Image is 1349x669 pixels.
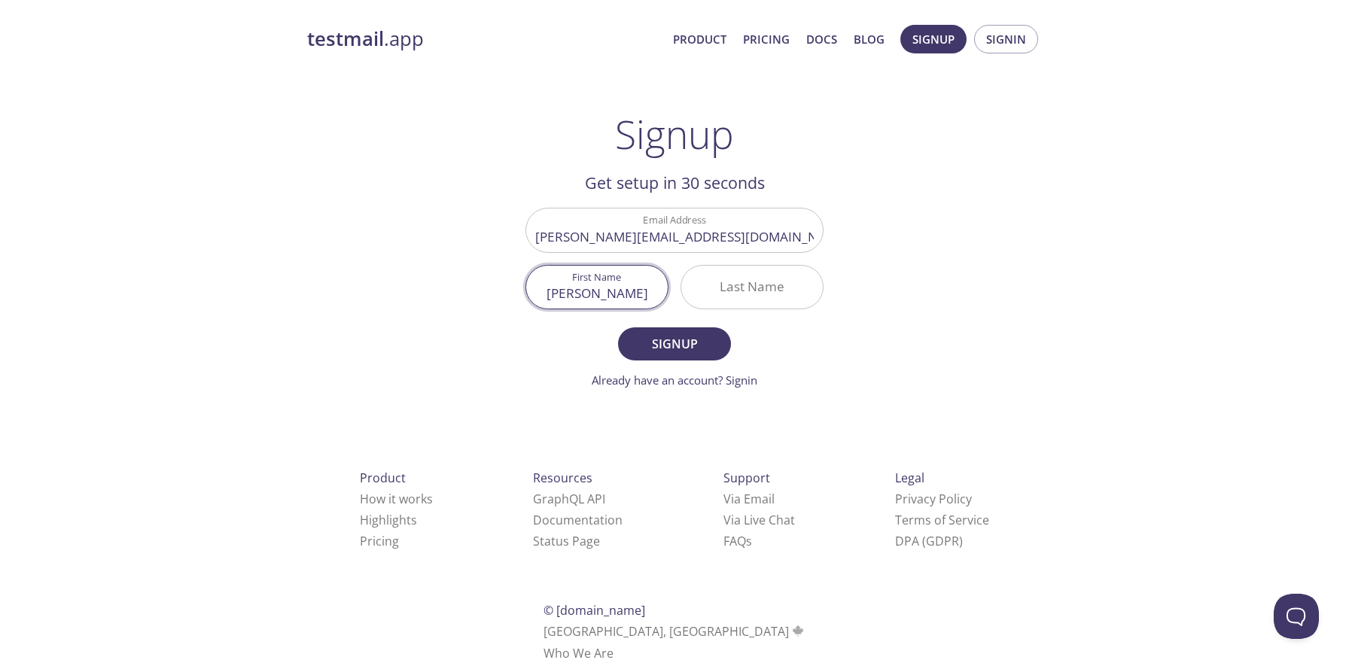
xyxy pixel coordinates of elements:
strong: testmail [307,26,384,52]
h1: Signup [615,111,734,157]
span: [GEOGRAPHIC_DATA], [GEOGRAPHIC_DATA] [544,623,806,640]
span: Signup [635,333,714,354]
button: Signup [618,327,731,360]
a: Pricing [743,29,790,49]
a: Documentation [533,512,623,528]
h2: Get setup in 30 seconds [525,170,824,196]
span: Signup [912,29,955,49]
a: Docs [806,29,837,49]
span: s [746,533,752,549]
a: Via Email [723,491,775,507]
button: Signup [900,25,967,53]
a: FAQ [723,533,752,549]
a: Already have an account? Signin [592,373,757,388]
a: Highlights [360,512,417,528]
span: Support [723,470,770,486]
a: Pricing [360,533,399,549]
button: Signin [974,25,1038,53]
a: GraphQL API [533,491,605,507]
a: Via Live Chat [723,512,795,528]
a: Privacy Policy [895,491,972,507]
a: testmail.app [307,26,661,52]
iframe: Help Scout Beacon - Open [1274,594,1319,639]
span: Legal [895,470,924,486]
a: Status Page [533,533,600,549]
a: Product [673,29,726,49]
a: How it works [360,491,433,507]
a: Who We Are [544,645,614,661]
span: © [DOMAIN_NAME] [544,602,645,619]
span: Signin [986,29,1026,49]
a: Terms of Service [895,512,989,528]
a: Blog [854,29,885,49]
span: Resources [533,470,592,486]
a: DPA (GDPR) [895,533,963,549]
span: Product [360,470,406,486]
